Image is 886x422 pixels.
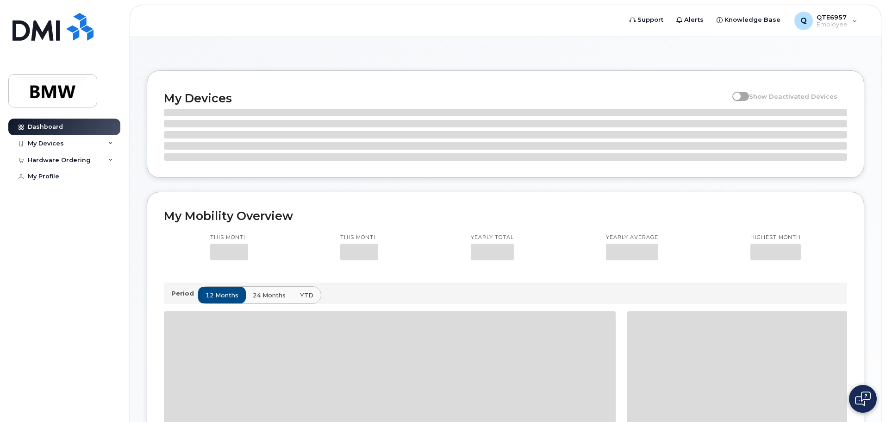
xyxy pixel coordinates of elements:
p: This month [340,234,378,241]
img: Open chat [855,391,871,406]
span: YTD [300,291,313,300]
p: Period [171,289,198,298]
input: Show Deactivated Devices [732,88,740,95]
h2: My Mobility Overview [164,209,847,223]
p: Yearly total [471,234,514,241]
p: This month [210,234,248,241]
h2: My Devices [164,91,728,105]
span: Show Deactivated Devices [749,93,837,100]
span: 24 months [253,291,286,300]
p: Yearly average [606,234,658,241]
p: Highest month [750,234,801,241]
